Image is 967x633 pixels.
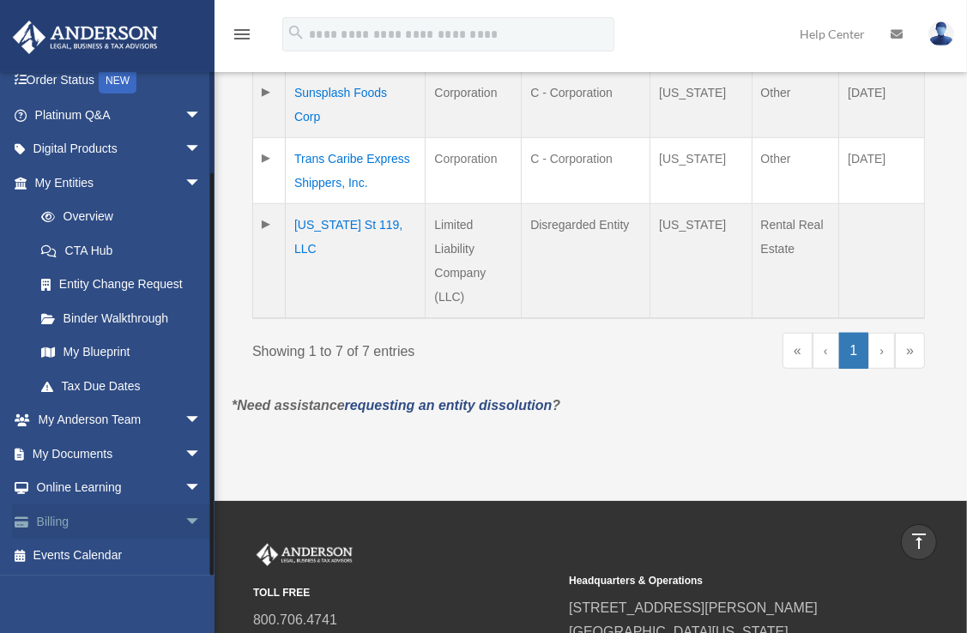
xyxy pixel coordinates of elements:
a: First [783,333,813,369]
div: NEW [99,68,136,93]
a: My Blueprint [24,335,219,370]
a: Entity Change Request [24,268,219,302]
span: arrow_drop_down [184,403,219,438]
i: search [287,23,305,42]
a: vertical_align_top [901,524,937,560]
td: C - Corporation [522,72,650,138]
span: arrow_drop_down [184,166,219,201]
a: 1 [839,333,869,369]
a: Order StatusNEW [12,63,227,99]
a: Online Learningarrow_drop_down [12,471,227,505]
a: 800.706.4741 [253,612,337,627]
span: arrow_drop_down [184,132,219,167]
img: Anderson Advisors Platinum Portal [8,21,163,54]
td: [US_STATE] [650,138,752,204]
td: Disregarded Entity [522,204,650,319]
a: Previous [813,333,839,369]
a: Binder Walkthrough [24,301,219,335]
td: Other [752,72,839,138]
a: requesting an entity dissolution [345,398,553,413]
small: TOLL FREE [253,584,557,602]
td: [US_STATE] St 119, LLC [286,204,426,319]
a: Tax Due Dates [24,369,219,403]
a: My Anderson Teamarrow_drop_down [12,403,227,437]
span: arrow_drop_down [184,437,219,472]
a: CTA Hub [24,233,219,268]
i: vertical_align_top [909,531,929,552]
td: Trans Caribe Express Shippers, Inc. [286,138,426,204]
a: Digital Productsarrow_drop_down [12,132,227,166]
td: Sunsplash Foods Corp [286,72,426,138]
td: Limited Liability Company (LLC) [426,204,522,319]
td: Corporation [426,72,522,138]
div: Showing 1 to 7 of 7 entries [252,333,576,364]
td: [US_STATE] [650,72,752,138]
img: User Pic [928,21,954,46]
td: C - Corporation [522,138,650,204]
a: Overview [24,200,210,234]
a: Events Calendar [12,539,227,573]
a: Billingarrow_drop_down [12,504,227,539]
a: Next [868,333,895,369]
i: menu [232,24,252,45]
a: My Entitiesarrow_drop_down [12,166,219,200]
td: Corporation [426,138,522,204]
em: *Need assistance ? [232,398,560,413]
td: [DATE] [839,138,925,204]
a: Last [895,333,925,369]
small: Headquarters & Operations [569,572,873,590]
td: [DATE] [839,72,925,138]
td: Rental Real Estate [752,204,839,319]
a: [STREET_ADDRESS][PERSON_NAME] [569,600,818,615]
span: arrow_drop_down [184,98,219,133]
a: menu [232,30,252,45]
a: Platinum Q&Aarrow_drop_down [12,98,227,132]
img: Anderson Advisors Platinum Portal [253,544,356,566]
span: arrow_drop_down [184,471,219,506]
span: arrow_drop_down [184,504,219,540]
td: Other [752,138,839,204]
td: [US_STATE] [650,204,752,319]
a: My Documentsarrow_drop_down [12,437,227,471]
